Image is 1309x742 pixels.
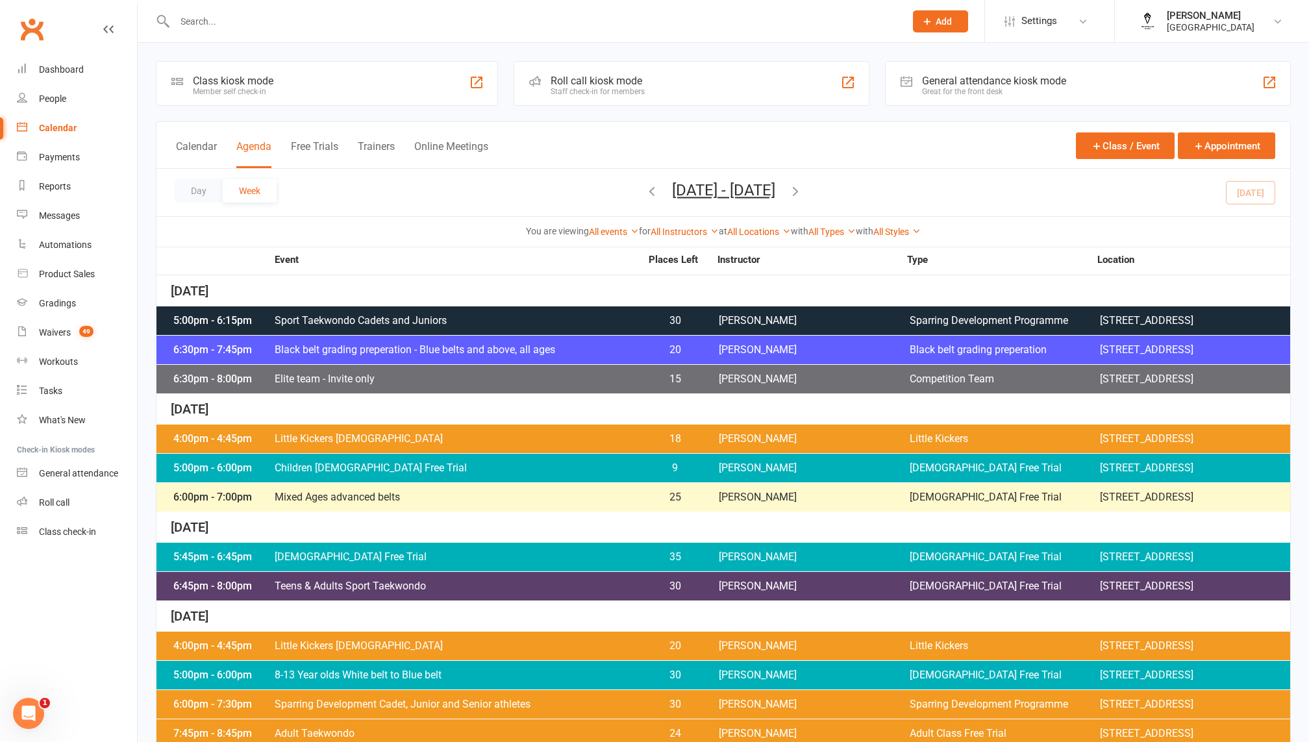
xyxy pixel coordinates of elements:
span: [STREET_ADDRESS] [1100,463,1290,473]
span: 8-13 Year olds White belt to Blue belt [274,670,641,680]
div: Tasks [39,386,62,396]
div: Messages [39,210,80,221]
span: [PERSON_NAME] [719,641,909,651]
button: Appointment [1178,132,1275,159]
span: 20 [641,641,709,651]
span: 49 [79,326,93,337]
span: Settings [1021,6,1057,36]
button: Online Meetings [414,140,488,168]
div: Roll call [39,497,69,508]
span: [STREET_ADDRESS] [1100,641,1290,651]
span: [PERSON_NAME] [719,728,909,739]
span: [STREET_ADDRESS] [1100,581,1290,591]
span: 18 [641,434,709,444]
strong: Instructor [717,255,907,265]
div: 5:00pm - 6:00pm [170,463,274,473]
div: Reports [39,181,71,192]
a: Reports [17,172,137,201]
div: Class kiosk mode [193,75,273,87]
span: Children [DEMOGRAPHIC_DATA] Free Trial [274,463,641,473]
a: Class kiosk mode [17,517,137,547]
span: Little Kickers [910,641,1100,651]
img: thumb_image1645566591.png [1134,8,1160,34]
strong: You are viewing [526,226,589,236]
strong: Places Left [640,255,708,265]
span: 35 [641,552,709,562]
a: Automations [17,230,137,260]
div: Workouts [39,356,78,367]
a: Tasks [17,377,137,406]
span: [STREET_ADDRESS] [1100,374,1290,384]
div: Calendar [39,123,77,133]
span: [DEMOGRAPHIC_DATA] Free Trial [274,552,641,562]
span: [STREET_ADDRESS] [1100,728,1290,739]
div: Dashboard [39,64,84,75]
a: All Styles [873,227,921,237]
a: All Locations [727,227,791,237]
div: People [39,93,66,104]
a: All Types [808,227,856,237]
span: 20 [641,345,709,355]
a: All Instructors [651,227,719,237]
div: 6:45pm - 8:00pm [170,581,274,591]
span: [STREET_ADDRESS] [1100,670,1290,680]
strong: at [719,226,727,236]
div: Payments [39,152,80,162]
div: 5:00pm - 6:15pm [170,315,274,326]
div: Product Sales [39,269,95,279]
a: All events [589,227,639,237]
div: 5:45pm - 6:45pm [170,552,274,562]
span: Black belt grading preperation [910,345,1100,355]
span: 9 [641,463,709,473]
span: [PERSON_NAME] [719,670,909,680]
span: [DEMOGRAPHIC_DATA] Free Trial [910,552,1100,562]
a: General attendance kiosk mode [17,459,137,488]
span: Sport Taekwondo Cadets and Juniors [274,315,641,326]
a: Dashboard [17,55,137,84]
button: [DATE] - [DATE] [672,181,775,199]
a: What's New [17,406,137,435]
span: [PERSON_NAME] [719,581,909,591]
span: Sparring Development Programme [910,315,1100,326]
button: Trainers [358,140,395,168]
button: Add [913,10,968,32]
span: 30 [641,581,709,591]
div: 6:00pm - 7:00pm [170,492,274,502]
div: 6:30pm - 7:45pm [170,345,274,355]
span: [PERSON_NAME] [719,345,909,355]
div: [DATE] [156,512,1290,543]
div: [DATE] [156,394,1290,425]
div: [PERSON_NAME] [1167,10,1254,21]
div: 4:00pm - 4:45pm [170,434,274,444]
button: Calendar [176,140,217,168]
div: Automations [39,240,92,250]
span: Little Kickers [DEMOGRAPHIC_DATA] [274,641,641,651]
a: Product Sales [17,260,137,289]
a: Clubworx [16,13,48,45]
span: [STREET_ADDRESS] [1100,552,1290,562]
span: 30 [641,315,709,326]
div: [DATE] [156,276,1290,306]
div: [DATE] [156,601,1290,632]
span: [DEMOGRAPHIC_DATA] Free Trial [910,581,1100,591]
div: 7:45pm - 8:45pm [170,728,274,739]
span: [STREET_ADDRESS] [1100,492,1290,502]
strong: for [639,226,651,236]
span: Adult Class Free Trial [910,728,1100,739]
a: Calendar [17,114,137,143]
a: People [17,84,137,114]
span: [STREET_ADDRESS] [1100,345,1290,355]
div: 6:00pm - 7:30pm [170,699,274,710]
a: Waivers 49 [17,318,137,347]
div: Class check-in [39,526,96,537]
strong: with [856,226,873,236]
div: Great for the front desk [922,87,1066,96]
span: 25 [641,492,709,502]
span: 1 [40,698,50,708]
span: Competition Team [910,374,1100,384]
a: Messages [17,201,137,230]
span: [DEMOGRAPHIC_DATA] Free Trial [910,492,1100,502]
iframe: Intercom live chat [13,698,44,729]
span: Teens & Adults Sport Taekwondo [274,581,641,591]
div: Roll call kiosk mode [551,75,645,87]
